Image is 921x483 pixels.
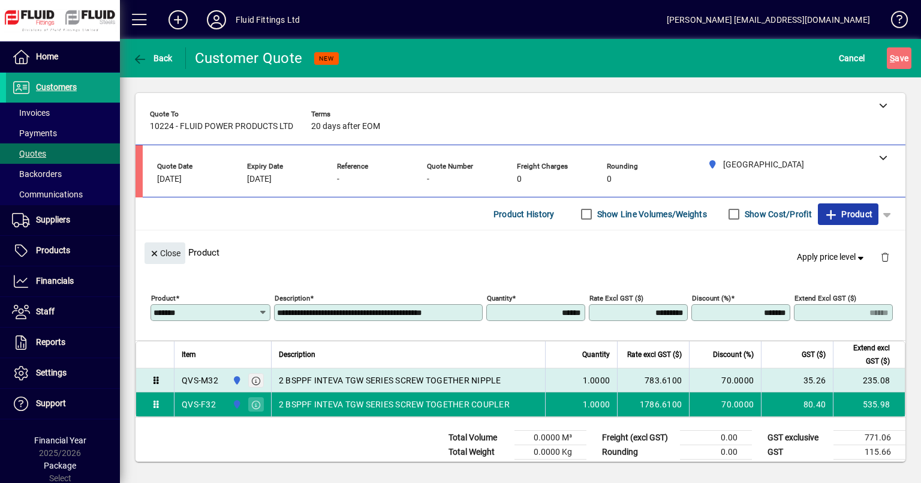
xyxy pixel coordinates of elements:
[833,445,905,460] td: 115.66
[692,294,731,302] mat-label: Discount (%)
[514,431,586,445] td: 0.0000 M³
[151,294,176,302] mat-label: Product
[236,10,300,29] div: Fluid Fittings Ltd
[802,348,826,361] span: GST ($)
[761,368,833,392] td: 35.26
[667,10,870,29] div: [PERSON_NAME] [EMAIL_ADDRESS][DOMAIN_NAME]
[824,205,872,224] span: Product
[818,203,878,225] button: Product
[36,368,67,377] span: Settings
[794,294,856,302] mat-label: Extend excl GST ($)
[319,55,334,62] span: NEW
[12,108,50,118] span: Invoices
[6,103,120,123] a: Invoices
[34,436,86,445] span: Financial Year
[136,230,905,274] div: Product
[762,445,833,460] td: GST
[337,175,339,184] span: -
[489,203,559,225] button: Product History
[836,47,868,69] button: Cancel
[12,128,57,138] span: Payments
[182,374,218,386] div: QVS-M32
[36,82,77,92] span: Customers
[157,175,182,184] span: [DATE]
[195,49,303,68] div: Customer Quote
[36,245,70,255] span: Products
[229,374,243,387] span: AUCKLAND
[833,392,905,416] td: 535.98
[589,294,643,302] mat-label: Rate excl GST ($)
[839,49,865,68] span: Cancel
[6,236,120,266] a: Products
[145,242,185,264] button: Close
[279,348,315,361] span: Description
[596,431,680,445] td: Freight (excl GST)
[6,328,120,358] a: Reports
[514,445,586,460] td: 0.0000 Kg
[130,47,176,69] button: Back
[12,190,83,199] span: Communications
[6,266,120,296] a: Financials
[583,398,610,410] span: 1.0000
[689,392,761,416] td: 70.0000
[149,244,180,263] span: Close
[833,368,905,392] td: 235.08
[627,348,682,361] span: Rate excl GST ($)
[36,337,65,347] span: Reports
[762,460,833,475] td: GST inclusive
[279,374,501,386] span: 2 BSPPF INTEVA TGW SERIES SCREW TOGETHER NIPPLE
[279,398,510,410] span: 2 BSPPF INTEVA TGW SERIES SCREW TOGETHER COUPLER
[595,208,707,220] label: Show Line Volumes/Weights
[311,122,380,131] span: 20 days after EOM
[833,431,905,445] td: 771.06
[607,175,612,184] span: 0
[6,389,120,419] a: Support
[247,175,272,184] span: [DATE]
[12,169,62,179] span: Backorders
[229,398,243,411] span: AUCKLAND
[6,297,120,327] a: Staff
[841,341,890,368] span: Extend excl GST ($)
[596,445,680,460] td: Rounding
[142,247,188,258] app-page-header-button: Close
[6,143,120,164] a: Quotes
[6,123,120,143] a: Payments
[890,49,908,68] span: ave
[792,247,871,268] button: Apply price level
[6,184,120,205] a: Communications
[120,47,186,69] app-page-header-button: Back
[582,348,610,361] span: Quantity
[887,47,911,69] button: Save
[689,368,761,392] td: 70.0000
[713,348,754,361] span: Discount (%)
[36,52,58,61] span: Home
[797,251,866,263] span: Apply price level
[680,431,752,445] td: 0.00
[182,398,216,410] div: QVS-F32
[871,242,899,271] button: Delete
[487,294,512,302] mat-label: Quantity
[36,398,66,408] span: Support
[6,358,120,388] a: Settings
[197,9,236,31] button: Profile
[159,9,197,31] button: Add
[182,348,196,361] span: Item
[275,294,310,302] mat-label: Description
[761,392,833,416] td: 80.40
[680,445,752,460] td: 0.00
[583,374,610,386] span: 1.0000
[133,53,173,63] span: Back
[742,208,812,220] label: Show Cost/Profit
[36,215,70,224] span: Suppliers
[36,307,55,316] span: Staff
[493,205,555,224] span: Product History
[6,164,120,184] a: Backorders
[6,42,120,72] a: Home
[890,53,895,63] span: S
[762,431,833,445] td: GST exclusive
[12,149,46,158] span: Quotes
[625,374,682,386] div: 783.6100
[36,276,74,286] span: Financials
[871,251,899,262] app-page-header-button: Delete
[427,175,429,184] span: -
